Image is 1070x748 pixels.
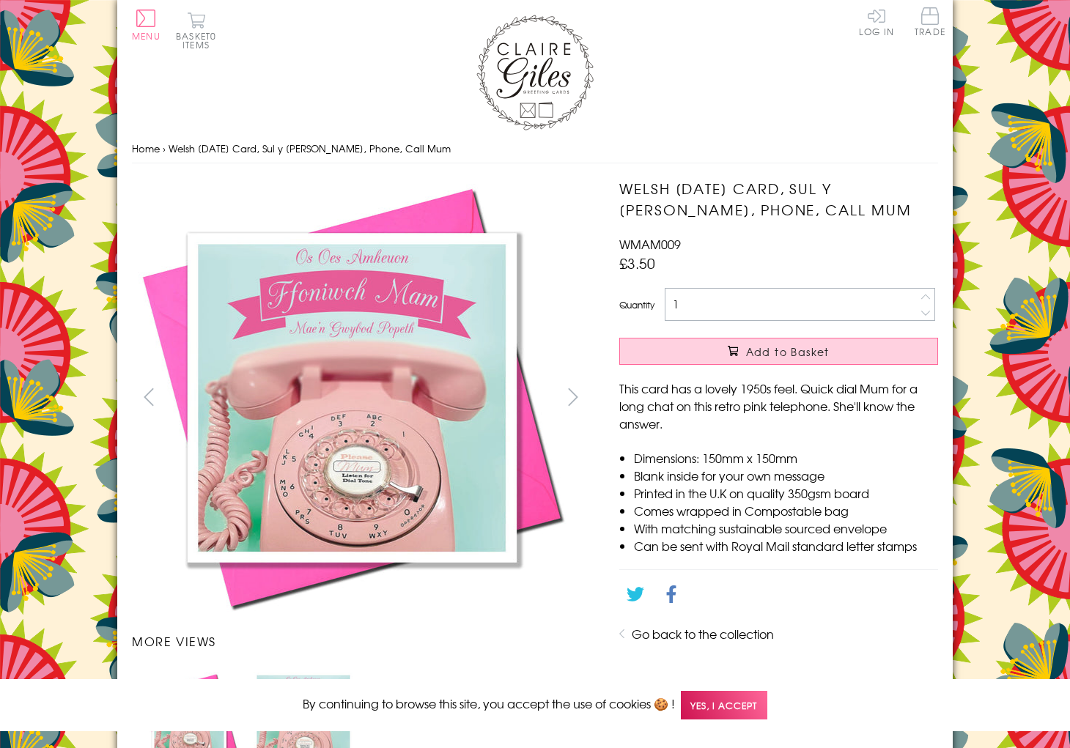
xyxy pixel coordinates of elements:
span: Add to Basket [746,344,830,359]
span: Welsh [DATE] Card, Sul y [PERSON_NAME], Phone, Call Mum [169,141,451,155]
span: Trade [915,7,945,36]
a: Home [132,141,160,155]
span: › [163,141,166,155]
span: £3.50 [619,253,655,273]
h3: More views [132,632,590,650]
li: With matching sustainable sourced envelope [634,519,938,537]
a: Go back to the collection [632,625,774,643]
label: Quantity [619,298,654,311]
img: Claire Giles Greetings Cards [476,15,594,130]
nav: breadcrumbs [132,134,938,164]
a: Log In [859,7,894,36]
span: 0 items [182,29,216,51]
li: Can be sent with Royal Mail standard letter stamps [634,537,938,555]
button: prev [132,380,165,413]
span: Yes, I accept [681,691,767,719]
li: Blank inside for your own message [634,467,938,484]
li: Dimensions: 150mm x 150mm [634,449,938,467]
span: WMAM009 [619,235,681,253]
img: Welsh Mother's Day Card, Sul y Mamau Hapus, Phone, Call Mum [132,178,572,618]
button: Basket0 items [176,12,216,49]
p: This card has a lovely 1950s feel. Quick dial Mum for a long chat on this retro pink telephone. S... [619,379,938,432]
li: Printed in the U.K on quality 350gsm board [634,484,938,502]
h1: Welsh [DATE] Card, Sul y [PERSON_NAME], Phone, Call Mum [619,178,938,221]
button: Menu [132,10,160,40]
li: Comes wrapped in Compostable bag [634,502,938,519]
button: Add to Basket [619,338,938,365]
a: Trade [915,7,945,39]
button: next [557,380,590,413]
span: Menu [132,29,160,42]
